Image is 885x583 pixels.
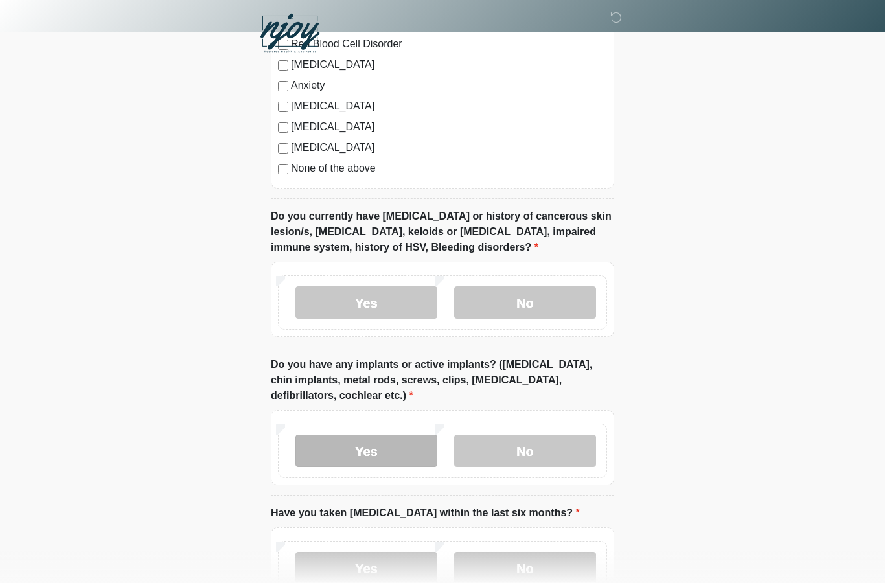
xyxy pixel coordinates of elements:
[291,78,607,93] label: Anxiety
[454,435,596,467] label: No
[258,10,322,58] img: NJOY Restored Health & Aesthetics Logo
[291,119,607,135] label: [MEDICAL_DATA]
[291,98,607,114] label: [MEDICAL_DATA]
[278,102,288,112] input: [MEDICAL_DATA]
[278,164,288,174] input: None of the above
[278,122,288,133] input: [MEDICAL_DATA]
[271,357,614,404] label: Do you have any implants or active implants? ([MEDICAL_DATA], chin implants, metal rods, screws, ...
[454,286,596,319] label: No
[295,435,437,467] label: Yes
[291,140,607,155] label: [MEDICAL_DATA]
[278,81,288,91] input: Anxiety
[295,286,437,319] label: Yes
[278,143,288,154] input: [MEDICAL_DATA]
[271,505,580,521] label: Have you taken [MEDICAL_DATA] within the last six months?
[291,161,607,176] label: None of the above
[271,209,614,255] label: Do you currently have [MEDICAL_DATA] or history of cancerous skin lesion/s, [MEDICAL_DATA], keloi...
